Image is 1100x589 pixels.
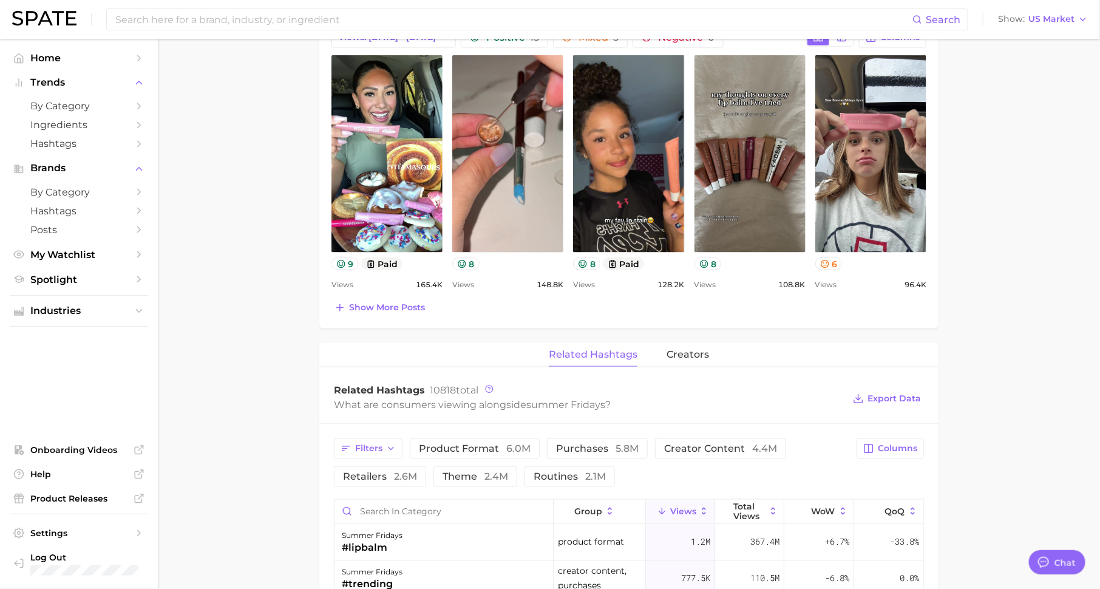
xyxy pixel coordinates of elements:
span: Hashtags [30,205,127,217]
span: 4.4m [752,443,777,454]
span: -6.8% [825,571,849,585]
span: 1.2m [691,534,710,549]
span: 777.5k [681,571,710,585]
span: Export Data [867,393,921,404]
span: 6.0m [506,443,531,454]
span: retailers [343,472,417,482]
button: ShowUS Market [995,12,1091,27]
span: Views [694,277,716,292]
button: paid [603,257,645,270]
a: Product Releases [10,489,148,508]
span: QoQ [885,506,905,516]
span: Mixed [579,33,619,43]
img: SPATE [12,11,76,26]
span: Filters [355,443,382,454]
span: Views [452,277,474,292]
button: group [554,500,646,523]
span: 5.8m [616,443,639,454]
span: 148.8k [537,277,563,292]
span: -33.8% [890,534,919,549]
span: Related Hashtags [334,384,425,396]
span: 165.4k [416,277,443,292]
a: Hashtags [10,202,148,220]
span: Brands [30,163,127,174]
span: Views [331,277,353,292]
span: Views [670,506,696,516]
button: 6 [815,257,843,270]
a: Log out. Currently logged in with e-mail hannah@spate.nyc. [10,548,148,580]
span: by Category [30,100,127,112]
span: summer fridays [526,399,605,410]
button: Industries [10,302,148,320]
a: Spotlight [10,270,148,289]
div: #lipbalm [342,540,402,555]
button: Export Data [850,390,924,407]
span: 96.4k [905,277,926,292]
span: purchases [556,444,639,454]
span: creators [667,349,709,360]
span: Hashtags [30,138,127,149]
span: 2.1m [585,471,606,482]
span: product format [558,534,624,549]
button: paid [361,257,403,270]
span: My Watchlist [30,249,127,260]
button: Total Views [715,500,784,523]
button: 8 [452,257,480,270]
span: related hashtags [549,349,637,360]
span: routines [534,472,606,482]
button: 8 [573,257,600,270]
a: My Watchlist [10,245,148,264]
span: Onboarding Videos [30,444,127,455]
span: Spotlight [30,274,127,285]
span: Search [926,14,960,26]
span: WoW [812,506,835,516]
span: 2.4m [484,471,508,482]
a: Posts [10,220,148,239]
span: Industries [30,305,127,316]
button: 9 [331,257,359,270]
a: by Category [10,97,148,115]
span: 2.6m [394,471,417,482]
a: Settings [10,524,148,542]
span: 110.5m [750,571,779,585]
span: by Category [30,186,127,198]
span: Columns [878,443,917,454]
span: Show [998,16,1025,22]
span: Home [30,52,127,64]
span: 108.8k [779,277,806,292]
span: Product Releases [30,493,127,504]
a: by Category [10,183,148,202]
span: theme [443,472,508,482]
span: Total Views [733,501,766,520]
span: Views [815,277,837,292]
span: Show more posts [349,302,425,313]
a: Hashtags [10,134,148,153]
span: 10818 [430,384,456,396]
span: Positive [486,33,539,43]
span: 0.0% [900,571,919,585]
a: Home [10,49,148,67]
input: Search here for a brand, industry, or ingredient [114,9,912,30]
span: +6.7% [825,534,849,549]
span: Posts [30,224,127,236]
button: 8 [694,257,722,270]
span: Log Out [30,552,138,563]
button: Views [646,500,715,523]
a: Help [10,465,148,483]
span: Negative [658,33,715,43]
span: product format [419,444,531,454]
button: WoW [784,500,854,523]
span: total [430,384,478,396]
div: summer fridays [342,565,402,579]
span: 367.4m [750,534,779,549]
button: Filters [334,438,402,459]
button: Trends [10,73,148,92]
span: Trends [30,77,127,88]
button: QoQ [854,500,923,523]
span: creator content [664,444,777,454]
button: Brands [10,159,148,177]
a: Ingredients [10,115,148,134]
button: Show more posts [331,299,428,316]
button: Columns [857,438,924,459]
span: Ingredients [30,119,127,131]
